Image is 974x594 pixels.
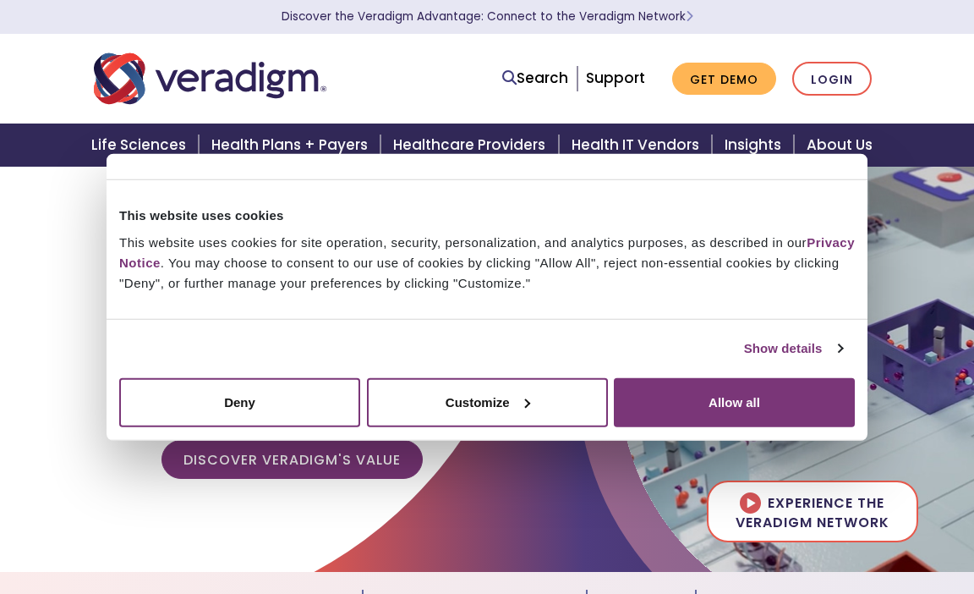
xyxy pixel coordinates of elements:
img: Veradigm logo [94,51,326,107]
a: Privacy Notice [119,234,855,269]
a: Discover Veradigm's Value [161,440,423,479]
a: Life Sciences [81,124,201,167]
button: Deny [119,377,360,426]
a: About Us [796,124,893,167]
button: Customize [367,377,608,426]
div: This website uses cookies for site operation, security, personalization, and analytics purposes, ... [119,232,855,293]
a: Health IT Vendors [561,124,714,167]
a: Login [792,62,872,96]
a: Insights [714,124,796,167]
a: Show details [744,338,842,359]
a: Healthcare Providers [383,124,561,167]
a: Get Demo [672,63,776,96]
a: Health Plans + Payers [201,124,383,167]
a: Search [502,67,568,90]
div: This website uses cookies [119,206,855,226]
button: Allow all [614,377,855,426]
a: Support [586,68,645,88]
span: Learn More [686,8,693,25]
a: Discover the Veradigm Advantage: Connect to the Veradigm NetworkLearn More [282,8,693,25]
